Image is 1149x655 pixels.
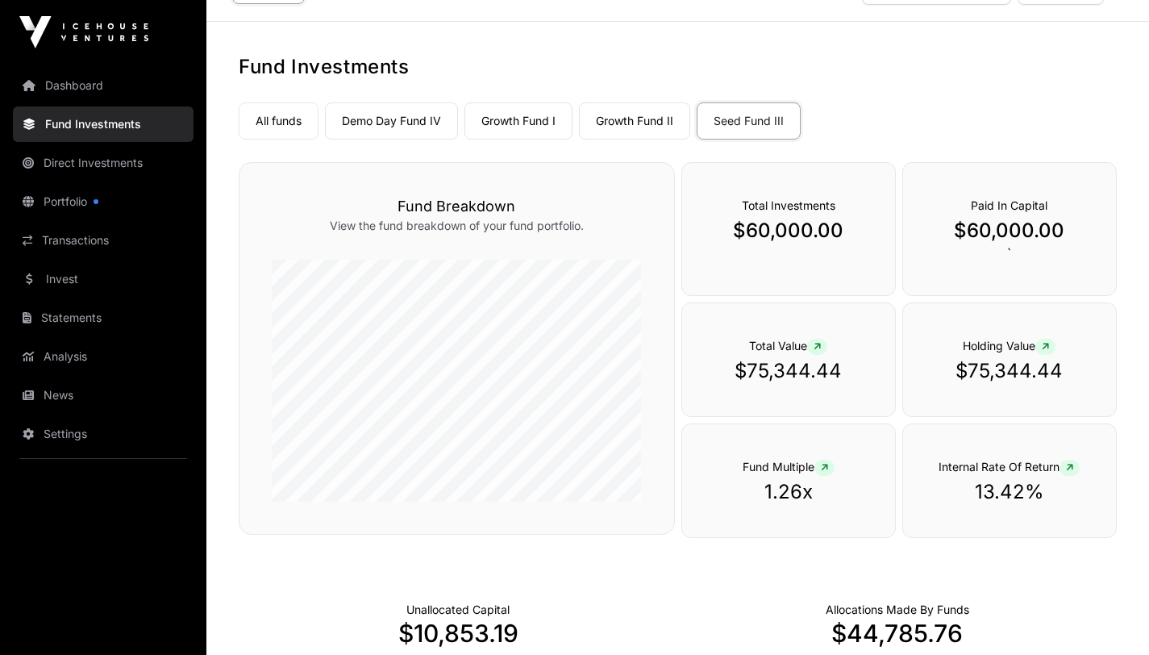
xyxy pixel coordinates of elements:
p: $60,000.00 [935,218,1084,244]
span: Total Value [749,339,827,353]
span: Paid In Capital [971,198,1047,212]
span: Fund Multiple [743,460,835,474]
a: Statements [13,300,194,336]
a: All funds [239,102,318,140]
p: 13.42% [935,479,1084,505]
img: Icehouse Ventures Logo [19,16,148,48]
a: News [13,378,194,413]
a: Seed Fund III [697,102,801,140]
p: $75,344.44 [714,358,863,384]
a: Direct Investments [13,145,194,181]
a: Growth Fund II [579,102,690,140]
a: Transactions [13,223,194,258]
a: Portfolio [13,184,194,219]
a: Analysis [13,339,194,374]
p: $44,785.76 [678,619,1118,648]
a: Demo Day Fund IV [325,102,458,140]
a: Settings [13,416,194,452]
a: Invest [13,261,194,297]
div: ` [902,162,1117,296]
span: Holding Value [963,339,1055,353]
h1: Fund Investments [239,54,1117,80]
a: Growth Fund I [464,102,572,140]
a: Dashboard [13,68,194,103]
p: $75,344.44 [935,358,1084,384]
h3: Fund Breakdown [272,195,642,218]
a: Fund Investments [13,106,194,142]
p: View the fund breakdown of your fund portfolio. [272,218,642,234]
iframe: Chat Widget [1068,578,1149,655]
p: Capital Deployed Into Companies [826,602,969,618]
p: $60,000.00 [714,218,863,244]
p: 1.26x [714,479,863,505]
span: Total Investments [742,198,835,212]
p: Cash not yet allocated [406,602,510,618]
p: $10,853.19 [239,619,678,648]
span: Internal Rate Of Return [939,460,1080,474]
